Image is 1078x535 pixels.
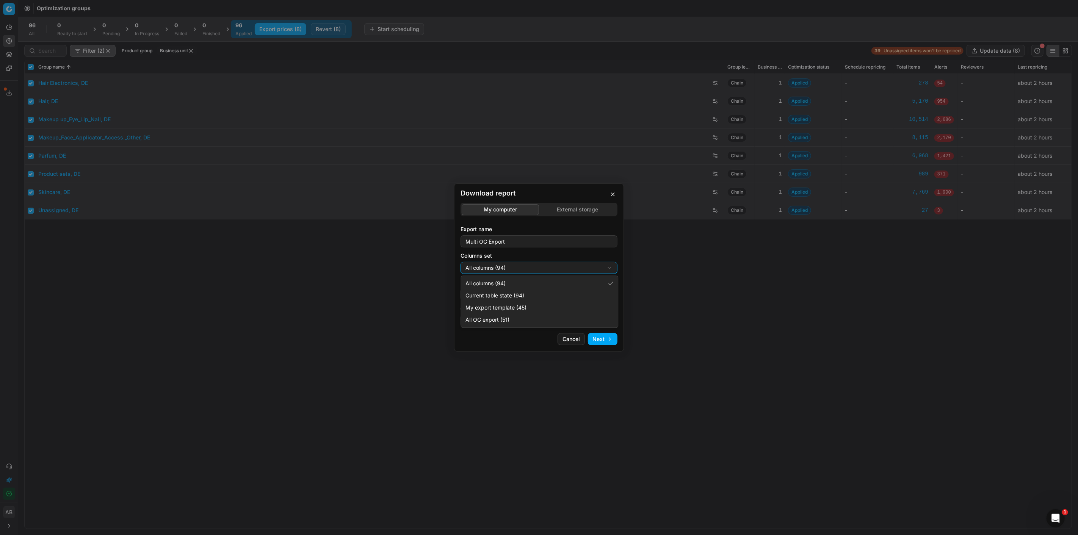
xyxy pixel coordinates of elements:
[466,316,510,324] span: All OG export (51)
[1047,509,1065,527] iframe: Intercom live chat
[1062,509,1068,515] span: 1
[466,304,527,311] span: My export template (45)
[466,280,506,287] span: All columns (94)
[466,292,525,299] span: Current table state (94)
